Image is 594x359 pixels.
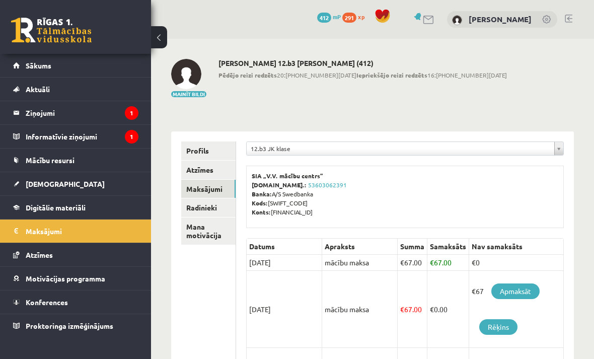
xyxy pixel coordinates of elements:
[427,255,469,271] td: 67.00
[427,271,469,348] td: 0.00
[13,267,138,290] a: Motivācijas programma
[26,61,51,70] span: Sākums
[11,18,92,43] a: Rīgas 1. Tālmācības vidusskola
[13,291,138,314] a: Konferences
[13,78,138,101] a: Aktuāli
[252,190,272,198] b: Banka:
[479,319,517,335] a: Rēķins
[181,161,236,179] a: Atzīmes
[13,196,138,219] a: Digitālie materiāli
[322,239,397,255] th: Apraksts
[26,125,138,148] legend: Informatīvie ziņojumi
[469,255,563,271] td: €0
[13,125,138,148] a: Informatīvie ziņojumi1
[397,239,427,255] th: Summa
[322,271,397,348] td: mācību maksa
[400,305,404,314] span: €
[13,314,138,337] a: Proktoringa izmēģinājums
[26,321,113,330] span: Proktoringa izmēģinājums
[218,59,507,67] h2: [PERSON_NAME] 12.b3 [PERSON_NAME] (412)
[397,271,427,348] td: 67.00
[356,71,427,79] b: Iepriekšējo reizi redzēts
[13,101,138,124] a: Ziņojumi1
[452,15,462,25] img: Sofija Starovoitova
[26,179,105,188] span: [DEMOGRAPHIC_DATA]
[247,142,563,155] a: 12.b3 JK klase
[246,271,322,348] td: [DATE]
[13,149,138,172] a: Mācību resursi
[218,71,277,79] b: Pēdējo reizi redzēts
[181,198,236,217] a: Radinieki
[26,298,68,307] span: Konferences
[317,13,341,21] a: 412 mP
[469,14,532,24] a: [PERSON_NAME]
[430,305,434,314] span: €
[400,258,404,267] span: €
[333,13,341,21] span: mP
[125,130,138,143] i: 1
[181,141,236,160] a: Profils
[397,255,427,271] td: 67.00
[125,106,138,120] i: 1
[13,220,138,243] a: Maksājumi
[252,181,307,189] b: [DOMAIN_NAME].:
[26,101,138,124] legend: Ziņojumi
[322,255,397,271] td: mācību maksa
[218,70,507,80] span: 20:[PHONE_NUMBER][DATE] 16:[PHONE_NUMBER][DATE]
[246,239,322,255] th: Datums
[246,255,322,271] td: [DATE]
[13,243,138,266] a: Atzīmes
[252,171,558,217] p: A/S Swedbanka [SWIFT_CODE] [FINANCIAL_ID]
[13,54,138,77] a: Sākums
[251,142,550,155] span: 12.b3 JK klase
[171,91,206,97] button: Mainīt bildi
[491,283,540,299] a: Apmaksāt
[430,258,434,267] span: €
[252,199,268,207] b: Kods:
[427,239,469,255] th: Samaksāts
[26,250,53,259] span: Atzīmes
[26,220,138,243] legend: Maksājumi
[358,13,364,21] span: xp
[181,218,236,245] a: Mana motivācija
[13,172,138,195] a: [DEMOGRAPHIC_DATA]
[252,208,271,216] b: Konts:
[469,271,563,348] td: €67
[26,203,86,212] span: Digitālie materiāli
[317,13,331,23] span: 412
[252,172,324,180] b: SIA „V.V. mācību centrs”
[342,13,356,23] span: 291
[181,180,236,198] a: Maksājumi
[469,239,563,255] th: Nav samaksāts
[171,59,201,89] img: Sofija Starovoitova
[342,13,369,21] a: 291 xp
[26,156,75,165] span: Mācību resursi
[26,85,50,94] span: Aktuāli
[308,181,347,189] a: 53603062391
[26,274,105,283] span: Motivācijas programma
